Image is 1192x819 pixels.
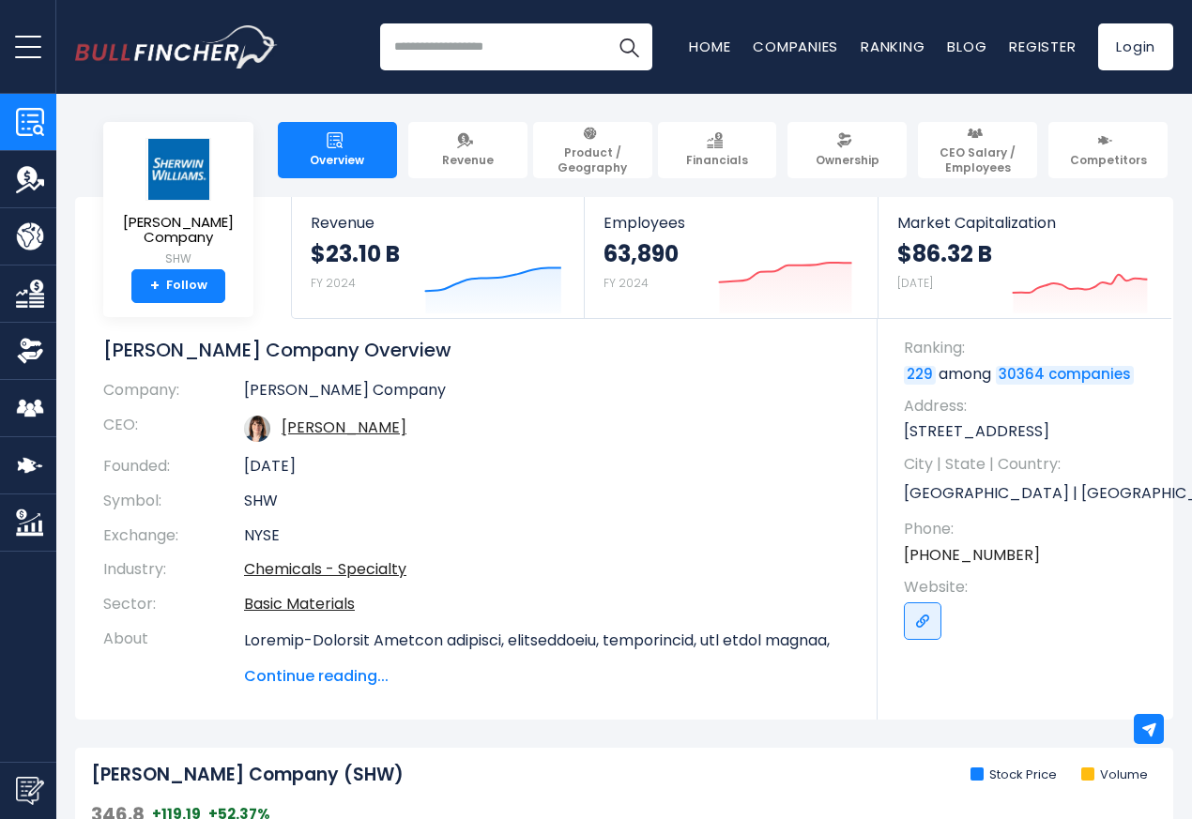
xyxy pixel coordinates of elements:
td: [DATE] [244,449,849,484]
a: Blog [947,37,986,56]
a: Revenue [408,122,527,178]
span: Market Capitalization [897,214,1153,232]
th: Company: [103,381,244,408]
a: Ownership [787,122,907,178]
img: Bullfincher logo [75,25,278,68]
span: Competitors [1070,153,1147,168]
button: Search [605,23,652,70]
a: Product / Geography [533,122,652,178]
th: Symbol: [103,484,244,519]
a: Basic Materials [244,593,355,614]
a: 229 [904,366,936,385]
li: Stock Price [970,767,1057,783]
small: [DATE] [897,275,933,291]
span: Website: [904,577,1154,598]
small: SHW [118,250,238,267]
span: CEO Salary / Employees [926,145,1029,174]
a: Go to homepage [75,25,277,68]
small: FY 2024 [604,275,649,291]
span: Address: [904,396,1154,417]
strong: $23.10 B [311,239,400,268]
strong: + [150,278,160,295]
a: Competitors [1048,122,1168,178]
th: Exchange: [103,519,244,554]
th: Founded: [103,449,244,484]
td: NYSE [244,519,849,554]
th: Sector: [103,587,244,622]
h2: [PERSON_NAME] Company (SHW) [91,764,404,787]
li: Volume [1081,767,1148,783]
a: Overview [278,122,397,178]
td: [PERSON_NAME] Company [244,381,849,408]
img: Ownership [16,337,44,365]
a: 30364 companies [996,366,1134,385]
small: FY 2024 [311,275,356,291]
img: heidi-petz.jpg [244,416,270,442]
span: Continue reading... [244,665,849,688]
span: [PERSON_NAME] Company [118,215,238,246]
span: Phone: [904,519,1154,539]
strong: $86.32 B [897,239,992,268]
span: Overview [310,153,364,168]
a: Market Capitalization $86.32 B [DATE] [879,197,1171,318]
a: ceo [282,417,406,438]
span: Product / Geography [542,145,644,174]
a: [PERSON_NAME] Company SHW [117,137,239,269]
a: [PHONE_NUMBER] [904,545,1040,566]
a: Home [689,37,730,56]
a: Chemicals - Specialty [244,558,406,580]
span: Employees [604,214,858,232]
span: Revenue [442,153,494,168]
a: Go to link [904,602,941,640]
th: About [103,622,244,688]
span: Ownership [816,153,879,168]
a: Register [1009,37,1076,56]
a: Login [1098,23,1173,70]
span: City | State | Country: [904,454,1154,475]
td: SHW [244,484,849,519]
a: +Follow [131,269,225,303]
th: CEO: [103,408,244,449]
a: Employees 63,890 FY 2024 [585,197,877,318]
a: Companies [753,37,838,56]
span: Financials [686,153,748,168]
span: Ranking: [904,338,1154,358]
a: CEO Salary / Employees [918,122,1037,178]
p: [STREET_ADDRESS] [904,421,1154,442]
p: [GEOGRAPHIC_DATA] | [GEOGRAPHIC_DATA] | US [904,479,1154,508]
strong: 63,890 [604,239,679,268]
a: Financials [658,122,777,178]
h1: [PERSON_NAME] Company Overview [103,338,849,362]
span: Revenue [311,214,565,232]
a: Revenue $23.10 B FY 2024 [292,197,584,318]
a: Ranking [861,37,925,56]
p: among [904,364,1154,385]
th: Industry: [103,553,244,587]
